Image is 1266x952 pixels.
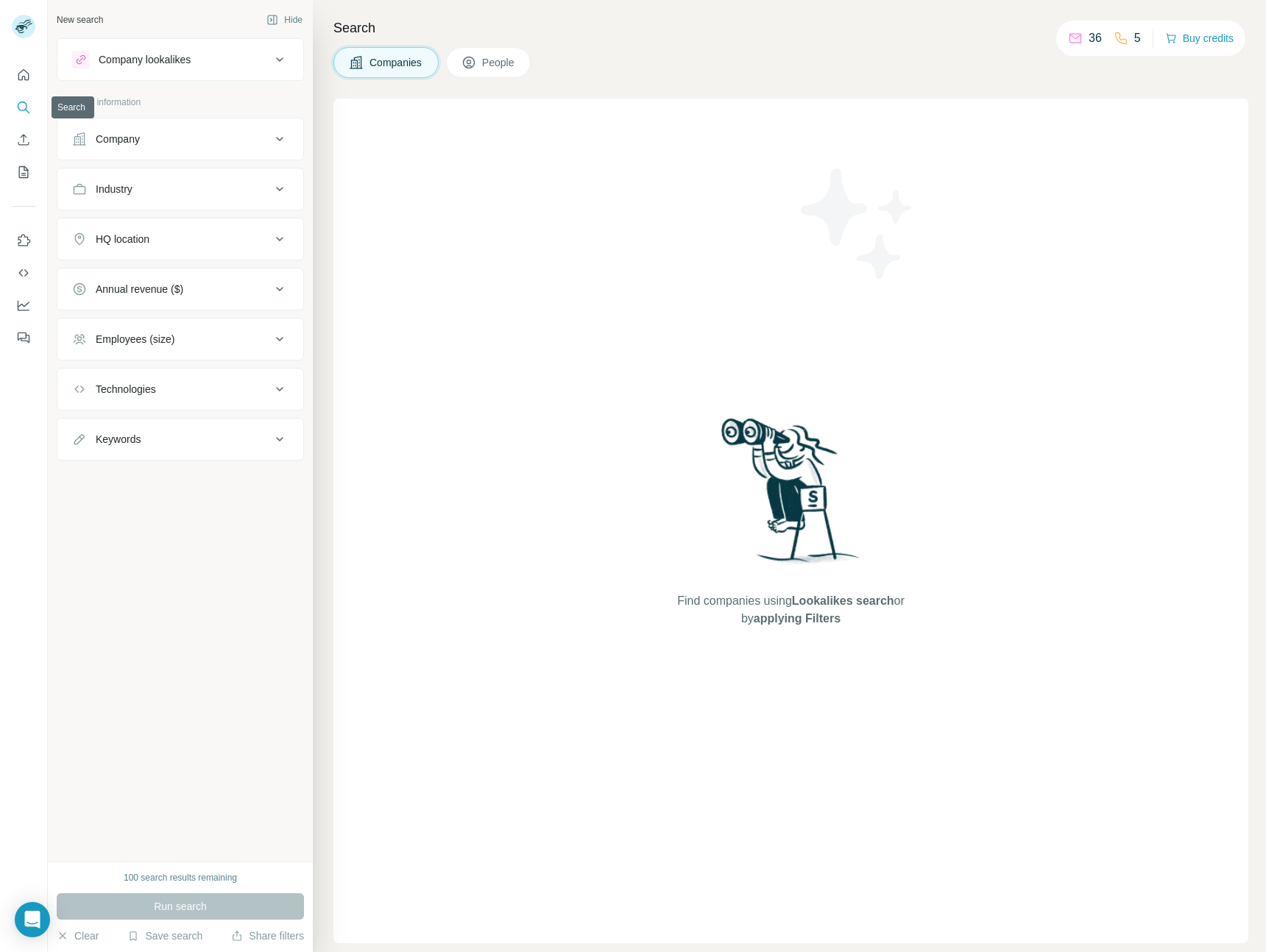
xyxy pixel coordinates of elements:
span: Companies [369,55,423,70]
img: Surfe Illustration - Stars [791,157,924,290]
div: Employees (size) [96,332,174,347]
button: Company lookalikes [57,42,303,77]
button: My lists [12,159,35,185]
span: Lookalikes search [792,594,894,607]
h4: Search [333,18,1248,38]
div: Open Intercom Messenger [15,902,50,937]
button: Hide [256,9,313,31]
span: applying Filters [754,612,841,625]
div: Technologies [96,382,156,397]
button: Share filters [231,928,304,943]
div: Industry [96,182,132,196]
button: Company [57,121,303,157]
button: Employees (size) [57,322,303,357]
button: Buy credits [1165,28,1234,49]
img: Surfe Illustration - Woman searching with binoculars [715,414,868,578]
button: Enrich CSV [12,127,35,153]
div: New search [57,13,103,26]
button: Search [12,94,35,121]
button: HQ location [57,221,303,257]
p: 5 [1134,29,1141,47]
div: Annual revenue ($) [96,282,183,296]
p: Company information [57,96,304,109]
button: Quick start [12,62,35,88]
button: Dashboard [12,292,35,319]
img: Avatar [12,15,35,38]
button: Keywords [57,422,303,457]
div: Company lookalikes [99,52,191,67]
button: Technologies [57,372,303,407]
button: Use Surfe API [12,260,35,286]
span: People [482,55,516,70]
button: Feedback [12,324,35,351]
p: 36 [1089,29,1102,47]
button: Save search [127,928,202,943]
div: HQ location [96,232,149,246]
span: Find companies using or by [673,592,908,628]
button: Clear [57,928,99,943]
button: Industry [57,171,303,207]
div: Keywords [96,432,141,447]
button: Annual revenue ($) [57,271,303,307]
div: Company [96,132,140,146]
button: Use Surfe on LinkedIn [12,227,35,254]
div: 100 search results remaining [124,871,237,884]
